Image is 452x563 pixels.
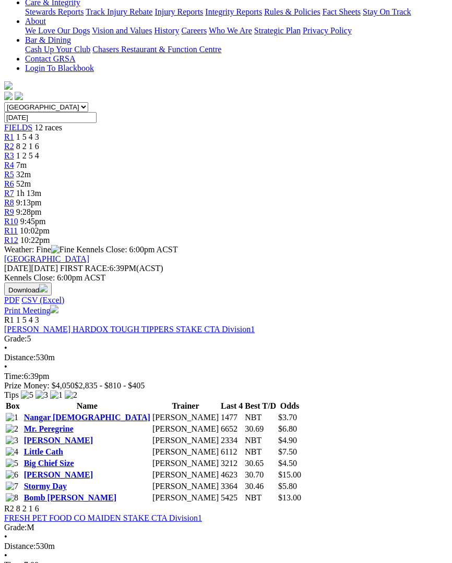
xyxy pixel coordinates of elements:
span: $5.80 [278,482,297,491]
span: Weather: Fine [4,245,76,254]
a: [PERSON_NAME] [24,436,93,445]
span: $2,835 - $810 - $405 [75,381,145,390]
a: R10 [4,217,18,226]
a: Stormy Day [24,482,67,491]
td: 30.70 [244,470,277,480]
span: • [4,344,7,352]
span: $4.50 [278,459,297,468]
span: [DATE] [4,264,31,273]
div: Bar & Dining [25,45,448,54]
div: 5 [4,334,448,344]
span: Grade: [4,334,27,343]
td: [PERSON_NAME] [152,447,219,457]
a: Stewards Reports [25,7,84,16]
a: Privacy Policy [303,26,352,35]
span: $7.50 [278,447,297,456]
span: R1 [4,315,14,324]
span: $4.90 [278,436,297,445]
a: Vision and Values [92,26,152,35]
a: Integrity Reports [205,7,262,16]
img: 7 [6,482,18,491]
a: R5 [4,170,14,179]
th: Name [23,401,151,411]
span: [DATE] [4,264,58,273]
img: 6 [6,470,18,480]
div: M [4,523,448,532]
div: Prize Money: $4,050 [4,381,448,390]
div: 530m [4,542,448,551]
span: 1h 13m [16,189,41,198]
a: Bomb [PERSON_NAME] [24,493,116,502]
img: 4 [6,447,18,457]
img: Fine [51,245,74,254]
a: Rules & Policies [264,7,320,16]
a: Careers [181,26,207,35]
button: Download [4,283,52,296]
a: R8 [4,198,14,207]
span: $3.70 [278,413,297,422]
img: 1 [6,413,18,422]
a: R11 [4,226,18,235]
a: Strategic Plan [254,26,301,35]
a: Print Meeting [4,306,58,315]
td: [PERSON_NAME] [152,493,219,503]
span: R12 [4,236,18,244]
img: 8 [6,493,18,503]
a: PDF [4,296,19,304]
a: Fact Sheets [323,7,361,16]
td: 4623 [220,470,243,480]
span: R1 [4,132,14,141]
a: Contact GRSA [25,54,75,63]
a: FRESH PET FOOD CO MAIDEN STAKE CTA Division1 [4,513,202,522]
a: Bar & Dining [25,35,71,44]
img: 1 [50,390,63,400]
a: R6 [4,179,14,188]
span: Distance: [4,542,35,550]
span: 8 2 1 6 [16,504,39,513]
span: 9:45pm [20,217,46,226]
span: 10:22pm [20,236,50,244]
span: FIRST RACE: [60,264,109,273]
span: Distance: [4,353,35,362]
span: 7m [16,161,27,169]
span: 9:13pm [16,198,42,207]
img: printer.svg [50,305,58,313]
div: 530m [4,353,448,362]
span: $13.00 [278,493,301,502]
div: 6:39pm [4,372,448,381]
span: Grade: [4,523,27,532]
span: R3 [4,151,14,160]
span: $6.80 [278,424,297,433]
div: Download [4,296,448,305]
th: Best T/D [244,401,277,411]
span: Tips [4,390,19,399]
span: R2 [4,504,14,513]
a: Injury Reports [154,7,203,16]
a: R4 [4,161,14,169]
td: NBT [244,493,277,503]
a: Who We Are [209,26,252,35]
a: Nangar [DEMOGRAPHIC_DATA] [24,413,150,422]
td: 6652 [220,424,243,434]
span: 1 2 5 4 [16,151,39,160]
a: History [154,26,179,35]
span: 1 5 4 3 [16,315,39,324]
td: 1477 [220,412,243,423]
th: Odds [278,401,302,411]
input: Select date [4,112,97,123]
a: About [25,17,46,26]
img: 5 [21,390,33,400]
td: 30.65 [244,458,277,469]
a: R7 [4,189,14,198]
span: 10:02pm [20,226,50,235]
span: 32m [16,170,31,179]
td: 2334 [220,435,243,446]
span: 6:39PM(ACST) [60,264,163,273]
td: 30.69 [244,424,277,434]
